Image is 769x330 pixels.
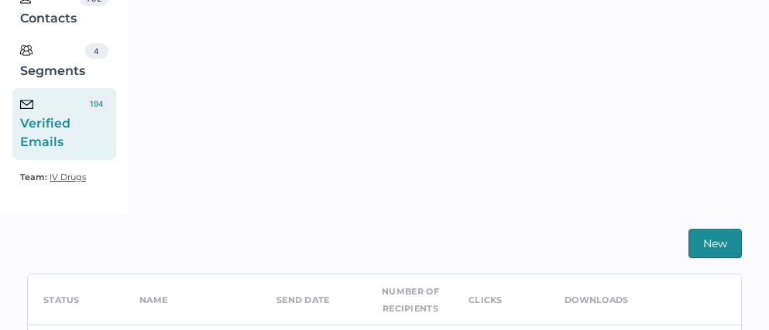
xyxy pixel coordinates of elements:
img: email-icon-black.c777dcea.svg [20,100,33,109]
div: number of recipients [372,283,448,317]
div: status [43,291,80,308]
a: Team: IV Drugs [20,168,86,186]
img: segments.b9481e3d.svg [20,44,33,56]
div: clicks [469,291,503,308]
div: downloads [565,291,629,308]
span: IV Drugs [50,172,86,182]
div: send date [276,291,330,308]
div: Segments [20,43,85,80]
span: New [703,230,727,257]
div: 4 [85,43,108,59]
div: 194 [86,96,108,111]
div: name [139,291,167,308]
button: New [688,229,742,258]
div: Verified Emails [20,96,86,151]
